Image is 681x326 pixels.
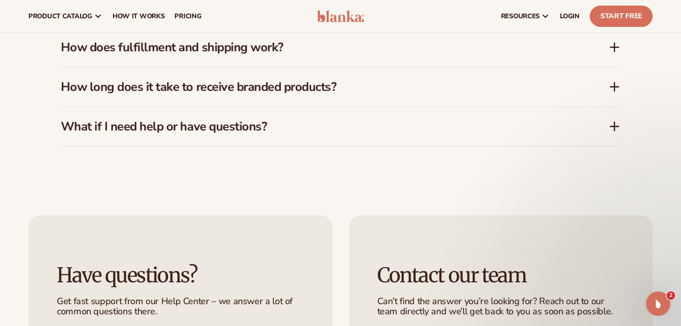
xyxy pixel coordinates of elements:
span: LOGIN [560,12,580,20]
p: Can’t find the answer you’re looking for? Reach out to our team directly and we’ll get back to yo... [377,297,625,317]
span: product catalog [28,12,92,20]
h3: Contact our team [377,264,625,286]
span: 2 [667,291,675,300]
h3: What if I need help or have questions? [61,119,578,134]
p: Get fast support from our Help Center – we answer a lot of common questions there. [57,297,304,317]
h3: How does fulfillment and shipping work? [61,40,578,55]
span: pricing [174,12,201,20]
span: resources [501,12,540,20]
h3: How long does it take to receive branded products? [61,80,578,94]
iframe: Intercom live chat [646,291,670,316]
img: logo [317,10,365,22]
a: Start Free [590,6,653,27]
span: How It Works [113,12,165,20]
h3: Have questions? [57,264,304,286]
